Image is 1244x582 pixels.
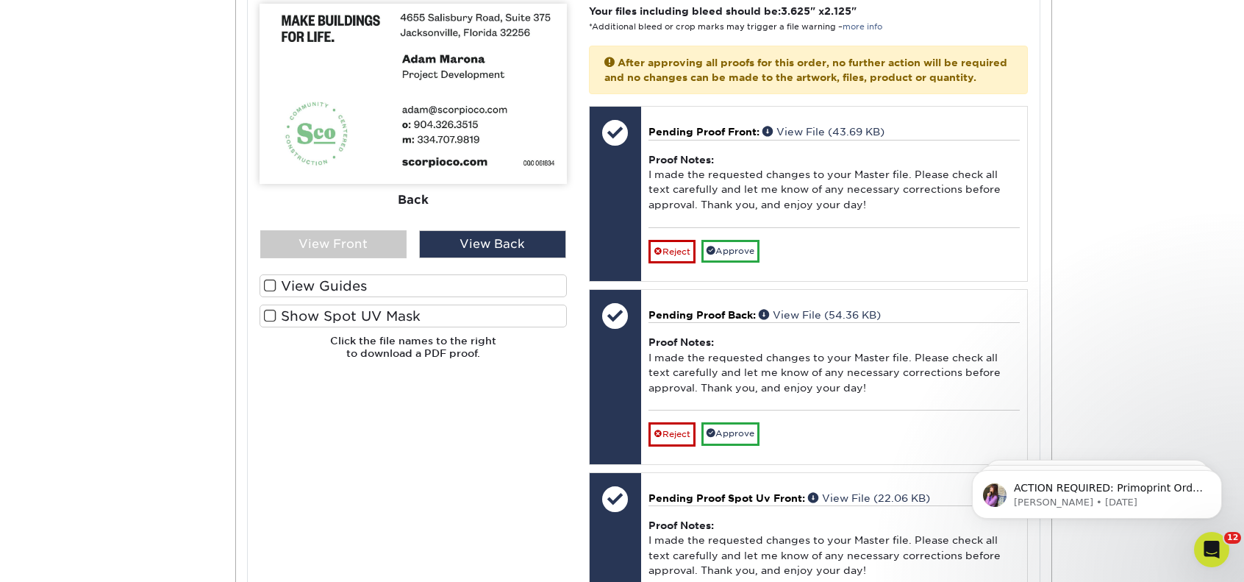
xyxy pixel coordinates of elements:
[781,5,810,17] span: 3.625
[701,422,759,445] a: Approve
[701,240,759,263] a: Approve
[1224,532,1241,544] span: 12
[648,126,759,138] span: Pending Proof Front:
[648,322,1020,410] div: I made the requested changes to your Master file. Please check all text carefully and let me know...
[260,183,567,216] div: Back
[589,22,882,32] small: *Additional bleed or crop marks may trigger a file warning –
[648,519,714,531] strong: Proof Notes:
[759,309,881,321] a: View File (54.36 KB)
[824,5,851,17] span: 2.125
[1194,532,1229,567] iframe: Intercom live chat
[419,230,566,258] div: View Back
[589,5,857,17] strong: Your files including bleed should be: " x "
[648,422,696,446] a: Reject
[648,140,1020,227] div: I made the requested changes to your Master file. Please check all text carefully and let me know...
[950,439,1244,542] iframe: Intercom notifications message
[260,230,407,258] div: View Front
[648,154,714,166] strong: Proof Notes:
[808,492,930,504] a: View File (22.06 KB)
[260,335,567,371] h6: Click the file names to the right to download a PDF proof.
[648,309,756,321] span: Pending Proof Back:
[843,22,882,32] a: more info
[648,240,696,263] a: Reject
[648,336,714,348] strong: Proof Notes:
[762,126,884,138] a: View File (43.69 KB)
[604,57,1007,83] strong: After approving all proofs for this order, no further action will be required and no changes can ...
[260,305,567,327] label: Show Spot UV Mask
[648,492,805,504] span: Pending Proof Spot Uv Front:
[260,274,567,297] label: View Guides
